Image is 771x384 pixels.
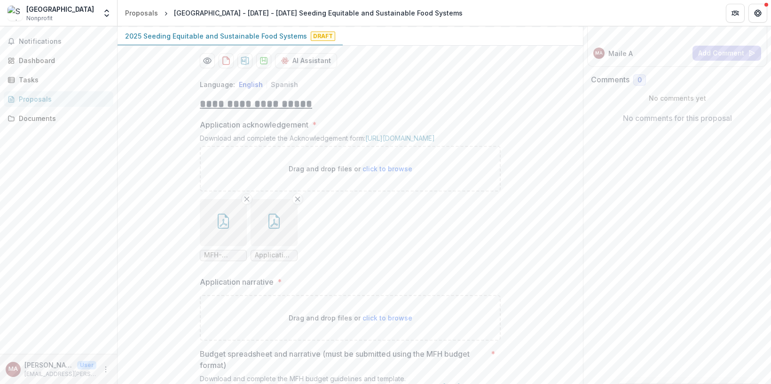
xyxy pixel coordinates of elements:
button: Remove File [241,193,252,205]
button: download-proposal [237,53,252,68]
div: Proposals [19,94,106,104]
button: Spanish [271,80,298,88]
p: No comments yet [591,93,763,103]
button: More [100,364,111,375]
button: English [239,80,263,88]
button: download-proposal [219,53,234,68]
div: Download and complete the Acknowledgement form: [200,134,501,146]
div: [GEOGRAPHIC_DATA] [26,4,94,14]
a: Proposals [4,91,113,107]
p: Language: [200,80,235,89]
a: Documents [4,111,113,126]
button: Open entity switcher [100,4,113,23]
span: Notifications [19,38,110,46]
a: Tasks [4,72,113,88]
span: 0 [637,76,642,84]
span: MFH-Grant-Acknowledgement (4).pdf [204,251,243,259]
span: Nonprofit [26,14,53,23]
nav: breadcrumb [121,6,466,20]
div: Maile Auterson [595,51,603,56]
button: Notifications [4,34,113,49]
span: Draft [311,32,335,41]
span: Application Acknowledgement.pdf [255,251,293,259]
span: click to browse [362,314,412,322]
p: Drag and drop files or [289,164,412,174]
p: Maile A [608,48,633,58]
button: Remove File [292,193,303,205]
p: No comments for this proposal [623,112,732,124]
div: Documents [19,113,106,123]
p: Drag and drop files or [289,313,412,323]
p: [EMAIL_ADDRESS][PERSON_NAME][DOMAIN_NAME] [24,370,96,378]
div: Proposals [125,8,158,18]
div: Dashboard [19,56,106,65]
div: Remove FileMFH-Grant-Acknowledgement (4).pdf [200,199,247,261]
p: Application acknowledgement [200,119,308,130]
div: Tasks [19,75,106,85]
div: Remove FileApplication Acknowledgement.pdf [251,199,298,261]
a: Proposals [121,6,162,20]
button: AI Assistant [275,53,337,68]
button: download-proposal [256,53,271,68]
img: Springfield Community Gardens [8,6,23,21]
button: Partners [726,4,745,23]
button: Preview 3592fe42-0111-4783-bc6a-8175e7cc041e-0.pdf [200,53,215,68]
span: click to browse [362,165,412,173]
div: Maile Auterson [8,366,18,372]
p: User [77,361,96,369]
p: Budget spreadsheet and narrative (must be submitted using the MFH budget format) [200,348,487,371]
p: 2025 Seeding Equitable and Sustainable Food Systems [125,31,307,41]
a: Dashboard [4,53,113,68]
button: Get Help [748,4,767,23]
p: [PERSON_NAME] [24,360,73,370]
p: Application narrative [200,276,274,288]
div: [GEOGRAPHIC_DATA] - [DATE] - [DATE] Seeding Equitable and Sustainable Food Systems [174,8,463,18]
button: Add Comment [692,46,761,61]
a: [URL][DOMAIN_NAME] [365,134,435,142]
h2: Comments [591,75,629,84]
